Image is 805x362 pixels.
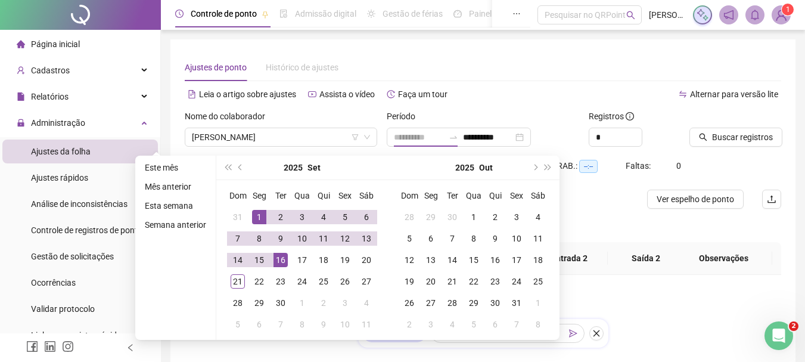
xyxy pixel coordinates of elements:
button: year panel [284,156,303,180]
th: Dom [227,185,248,206]
span: Assista o vídeo [319,89,375,99]
td: 2025-09-01 [248,206,270,228]
td: 2025-09-15 [248,249,270,271]
div: 6 [488,317,502,332]
td: 2025-10-03 [334,292,356,314]
td: 2025-10-06 [248,314,270,335]
label: Período [387,110,423,123]
span: 2 [789,321,798,331]
td: 2025-10-24 [506,271,527,292]
div: 5 [338,210,352,224]
span: file-done [279,10,288,18]
td: 2025-10-01 [291,292,313,314]
img: sparkle-icon.fc2bf0ac1784a2077858766a79e2daf3.svg [696,8,709,21]
td: 2025-09-07 [227,228,248,249]
td: 2025-09-03 [291,206,313,228]
th: Sex [506,185,527,206]
td: 2025-09-17 [291,249,313,271]
td: 2025-09-18 [313,249,334,271]
div: 15 [252,253,266,267]
span: Leia o artigo sobre ajustes [199,89,296,99]
span: Relatórios [31,92,69,101]
div: 5 [231,317,245,332]
span: 1 [786,5,790,14]
span: search [626,11,635,20]
div: 8 [295,317,309,332]
div: 7 [231,231,245,246]
td: 2025-10-08 [291,314,313,335]
span: Página inicial [31,39,80,49]
span: user-add [17,66,25,75]
span: Gestão de solicitações [31,252,114,261]
div: 3 [424,317,438,332]
span: Controle de registros de ponto [31,225,142,235]
div: 30 [488,296,502,310]
td: 2025-10-09 [484,228,506,249]
div: 6 [252,317,266,332]
td: 2025-09-29 [420,206,442,228]
span: Faltas: [626,161,652,171]
span: file [17,92,25,101]
span: sun [367,10,375,18]
td: 2025-09-30 [442,206,463,228]
td: 2025-09-12 [334,228,356,249]
div: 30 [273,296,288,310]
div: 24 [295,274,309,289]
span: Histórico de ajustes [266,63,338,72]
td: 2025-09-08 [248,228,270,249]
div: 30 [445,210,459,224]
div: 16 [488,253,502,267]
span: Admissão digital [295,9,356,18]
div: 20 [424,274,438,289]
div: 27 [359,274,374,289]
th: Dom [399,185,420,206]
td: 2025-10-28 [442,292,463,314]
td: 2025-10-19 [399,271,420,292]
div: 1 [531,296,545,310]
td: 2025-09-23 [270,271,291,292]
button: month panel [479,156,493,180]
li: Semana anterior [140,218,211,232]
div: 4 [359,296,374,310]
span: upload [767,194,776,204]
div: 29 [424,210,438,224]
div: H. TRAB.: [542,159,626,173]
div: 4 [531,210,545,224]
td: 2025-11-02 [399,314,420,335]
td: 2025-11-05 [463,314,484,335]
td: 2025-10-05 [399,228,420,249]
span: ellipsis [512,10,521,18]
li: Mês anterior [140,180,211,194]
td: 2025-10-09 [313,314,334,335]
span: Ocorrências [31,278,76,287]
span: Link para registro rápido [31,330,122,340]
span: Gestão de férias [383,9,443,18]
td: 2025-10-31 [506,292,527,314]
td: 2025-11-07 [506,314,527,335]
td: 2025-10-12 [399,249,420,271]
img: 62344 [772,6,790,24]
td: 2025-10-11 [527,228,549,249]
div: 15 [467,253,481,267]
span: Painel do DP [469,9,515,18]
label: Nome do colaborador [185,110,273,123]
div: 6 [424,231,438,246]
span: to [449,132,458,142]
td: 2025-10-15 [463,249,484,271]
span: dashboard [453,10,462,18]
td: 2025-10-11 [356,314,377,335]
div: 24 [509,274,524,289]
span: clock-circle [175,10,184,18]
td: 2025-10-18 [527,249,549,271]
td: 2025-10-16 [484,249,506,271]
span: linkedin [44,341,56,352]
div: 19 [338,253,352,267]
td: 2025-10-23 [484,271,506,292]
div: 10 [295,231,309,246]
td: 2025-10-01 [463,206,484,228]
div: 2 [488,210,502,224]
th: Qui [484,185,506,206]
span: home [17,40,25,48]
button: year panel [455,156,474,180]
div: 2 [402,317,417,332]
